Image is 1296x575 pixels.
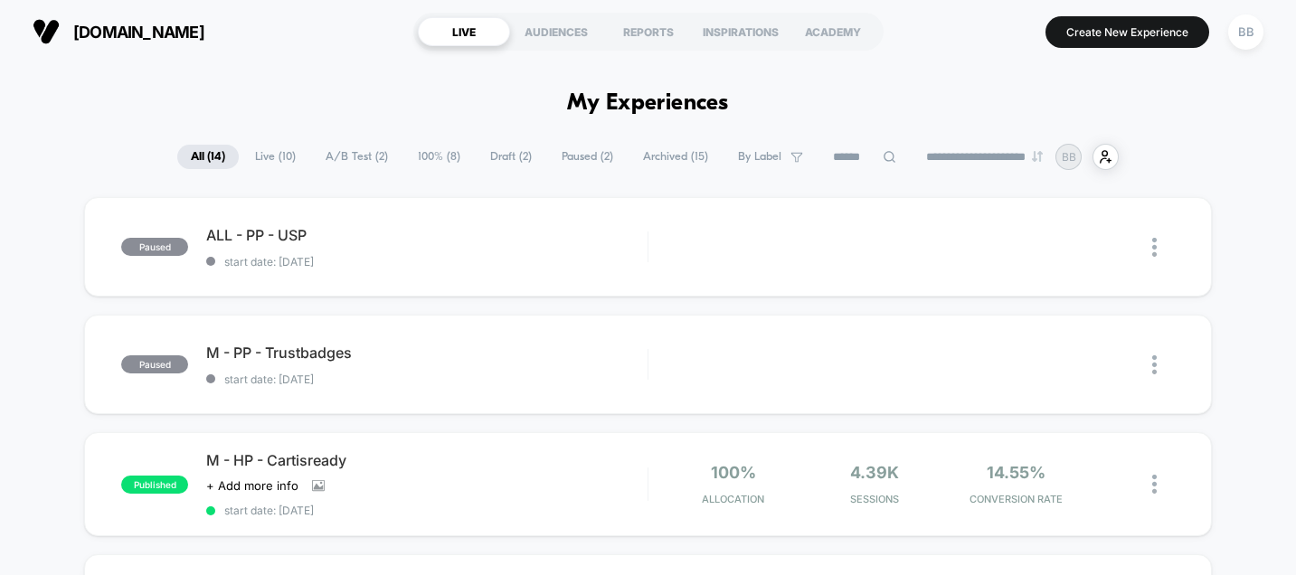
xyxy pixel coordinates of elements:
[404,145,474,169] span: 100% ( 8 )
[629,145,722,169] span: Archived ( 15 )
[418,17,510,46] div: LIVE
[1228,14,1263,50] div: BB
[510,17,602,46] div: AUDIENCES
[1032,151,1043,162] img: end
[950,493,1083,505] span: CONVERSION RATE
[121,355,188,373] span: paused
[567,90,729,117] h1: My Experiences
[711,463,756,482] span: 100%
[702,493,764,505] span: Allocation
[27,17,210,46] button: [DOMAIN_NAME]
[312,145,402,169] span: A/B Test ( 2 )
[206,504,648,517] span: start date: [DATE]
[206,372,648,386] span: start date: [DATE]
[1152,475,1157,494] img: close
[1152,355,1157,374] img: close
[1045,16,1209,48] button: Create New Experience
[206,344,648,362] span: M - PP - Trustbadges
[73,23,204,42] span: [DOMAIN_NAME]
[1223,14,1269,51] button: BB
[1062,150,1076,164] p: BB
[695,17,787,46] div: INSPIRATIONS
[987,463,1045,482] span: 14.55%
[206,478,298,493] span: + Add more info
[787,17,879,46] div: ACADEMY
[809,493,941,505] span: Sessions
[121,476,188,494] span: published
[206,451,648,469] span: M - HP - Cartisready
[206,255,648,269] span: start date: [DATE]
[602,17,695,46] div: REPORTS
[206,226,648,244] span: ALL - PP - USP
[1152,238,1157,257] img: close
[177,145,239,169] span: All ( 14 )
[477,145,545,169] span: Draft ( 2 )
[738,150,781,164] span: By Label
[241,145,309,169] span: Live ( 10 )
[33,18,60,45] img: Visually logo
[548,145,627,169] span: Paused ( 2 )
[850,463,899,482] span: 4.39k
[121,238,188,256] span: paused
